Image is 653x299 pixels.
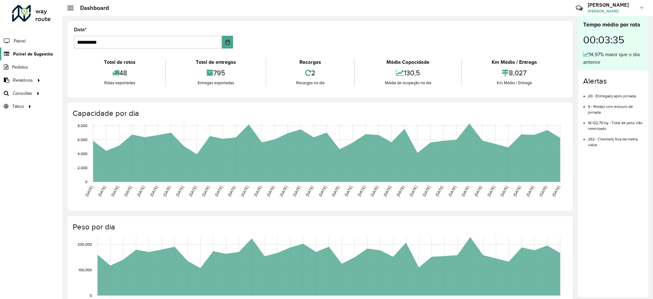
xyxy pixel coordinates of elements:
div: Total de entregas [167,58,264,66]
div: 130,5 [356,66,459,80]
text: [DATE] [123,185,133,197]
text: [DATE] [97,185,106,197]
h2: Dashboard [74,4,109,11]
text: [DATE] [214,185,223,197]
text: [DATE] [253,185,262,197]
text: 200,000 [77,242,92,246]
text: [DATE] [500,185,509,197]
text: 2,000 [77,166,87,170]
div: 2 [268,66,353,80]
text: [DATE] [551,185,561,197]
text: [DATE] [487,185,496,197]
text: [DATE] [162,185,172,197]
text: [DATE] [422,185,431,197]
text: 100,000 [78,268,92,272]
span: [PERSON_NAME] [588,8,635,14]
h4: Capacidade por dia [73,109,567,118]
text: 4,000 [77,152,87,156]
div: Km Médio / Entrega [463,58,565,66]
text: 0 [90,293,92,297]
text: 6,000 [77,138,87,142]
text: [DATE] [136,185,145,197]
text: [DATE] [331,185,340,197]
text: [DATE] [525,185,535,197]
h4: Alertas [583,77,643,86]
li: 18.122,70 kg - Total de peso não roteirizado [588,115,643,131]
text: [DATE] [279,185,288,197]
div: Km Médio / Entrega [463,80,565,86]
div: Total de rotas [76,58,164,66]
span: Painel [14,38,26,44]
text: 8,000 [77,123,87,128]
text: [DATE] [175,185,184,197]
text: [DATE] [84,185,94,197]
div: Tempo médio por rota [583,20,643,29]
text: [DATE] [473,185,483,197]
text: [DATE] [383,185,392,197]
div: 14,97% maior que o dia anterior [583,51,643,66]
div: Recargas no dia [268,80,353,86]
text: [DATE] [305,185,314,197]
text: [DATE] [240,185,249,197]
text: [DATE] [461,185,470,197]
div: 00:03:35 [583,29,643,51]
div: Média de ocupação no dia [356,80,459,86]
div: Entregas exportadas [167,80,264,86]
text: [DATE] [292,185,301,197]
h3: [PERSON_NAME] [588,2,635,8]
div: Rotas exportadas [76,80,164,86]
text: [DATE] [188,185,197,197]
text: [DATE] [435,185,444,197]
text: [DATE] [539,185,548,197]
span: Relatórios [13,77,33,84]
text: [DATE] [448,185,457,197]
text: [DATE] [201,185,210,197]
div: 795 [167,66,264,80]
text: [DATE] [409,185,418,197]
li: 262 - Cliente(s) fora da malha viária [588,131,643,148]
span: Tático [12,103,24,110]
text: [DATE] [512,185,522,197]
text: [DATE] [357,185,366,197]
div: Média Capacidade [356,58,459,66]
text: 0 [85,180,87,184]
div: Recargas [268,58,353,66]
li: 20 - Entrega(s) após jornada [588,88,643,99]
li: 6 - Rota(s) com estouro de jornada [588,99,643,115]
span: Pedidos [12,64,28,71]
text: [DATE] [370,185,379,197]
text: [DATE] [396,185,405,197]
div: 48 [76,66,164,80]
text: [DATE] [149,185,158,197]
text: [DATE] [227,185,236,197]
text: [DATE] [110,185,120,197]
span: Consultas [13,90,32,97]
span: Painel de Sugestão [13,51,53,57]
label: Data [74,26,87,34]
text: [DATE] [318,185,327,197]
h4: Peso por dia [73,222,567,232]
text: [DATE] [344,185,353,197]
div: 8,027 [463,66,565,80]
a: Contato Rápido [572,1,586,15]
text: [DATE] [266,185,275,197]
button: Choose Date [222,36,233,49]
